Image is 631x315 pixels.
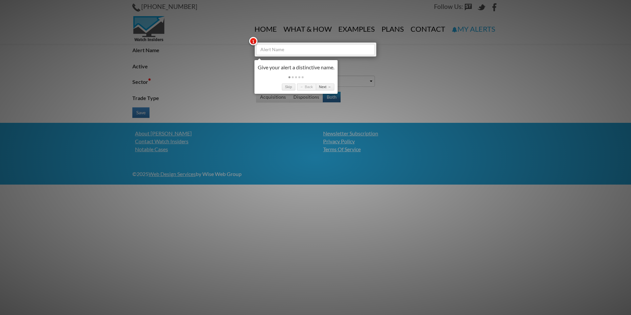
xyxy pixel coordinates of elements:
a: Skip [282,84,295,90]
a: Next → [316,84,334,90]
input: Alert Name [256,44,375,55]
div: Give your alert a distinctive name. [258,63,334,71]
a: ← Back [297,84,316,90]
span: 1 [249,37,257,45]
